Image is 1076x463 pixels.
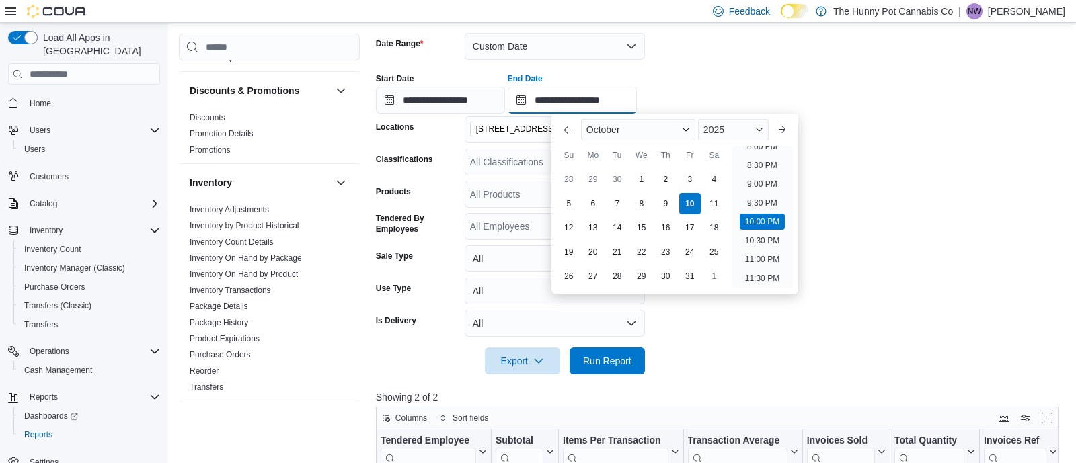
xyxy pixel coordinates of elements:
div: day-6 [582,193,604,214]
span: Reports [19,427,160,443]
span: Dashboards [19,408,160,424]
button: Sort fields [434,410,494,426]
label: End Date [508,73,543,84]
div: day-9 [655,193,677,214]
div: Items Per Transaction [563,435,668,448]
div: day-18 [703,217,725,239]
span: Operations [24,343,160,360]
button: Previous Month [557,119,578,140]
a: Transfers (Classic) [19,298,97,314]
button: Reports [24,389,63,405]
button: Discounts & Promotions [333,83,349,99]
button: Catalog [24,196,63,212]
div: Nyanna Walker [966,3,983,19]
div: day-12 [558,217,580,239]
button: Operations [3,342,165,361]
li: 10:30 PM [740,233,785,249]
button: Cash Management [13,361,165,380]
a: Inventory by Product Historical [190,221,299,230]
span: Inventory Manager (Classic) [19,260,160,276]
div: day-14 [607,217,628,239]
input: Dark Mode [781,4,809,18]
div: day-11 [703,193,725,214]
span: Inventory Count [24,244,81,255]
a: Customers [24,169,74,185]
div: day-15 [631,217,652,239]
button: Custom Date [465,33,645,60]
button: All [465,310,645,337]
a: Dashboards [13,407,165,425]
p: [PERSON_NAME] [988,3,1065,19]
div: day-7 [607,193,628,214]
div: Su [558,144,580,166]
a: Package Details [190,302,248,311]
p: The Hunny Pot Cannabis Co [833,3,953,19]
div: day-3 [679,169,701,190]
a: Inventory Adjustments [190,205,269,214]
h3: Discounts & Promotions [190,84,299,97]
span: Transfers [190,382,223,392]
span: Inventory On Hand by Product [190,269,298,280]
button: Next month [771,119,793,140]
button: Catalog [3,194,165,213]
button: Inventory [24,222,68,239]
div: day-25 [703,241,725,263]
span: Purchase Orders [24,282,85,292]
button: Operations [24,343,75,360]
ul: Time [732,146,793,288]
span: Sort fields [453,413,488,423]
div: Mo [582,144,604,166]
button: Enter fullscreen [1039,410,1055,426]
span: Feedback [729,5,770,18]
span: Customers [24,168,160,185]
h3: Inventory [190,176,232,190]
a: Promotions [190,145,231,155]
div: We [631,144,652,166]
span: Reorder [190,366,219,376]
button: Inventory [190,176,330,190]
label: Date Range [376,38,424,49]
button: Reports [3,388,165,407]
div: Inventory [179,202,360,401]
a: Promotion Details [190,129,254,138]
a: Purchase Orders [19,279,91,295]
a: Dashboards [19,408,83,424]
div: day-26 [558,265,580,287]
div: Tendered Employee [381,435,476,448]
div: day-22 [631,241,652,263]
div: day-30 [607,169,628,190]
li: 9:00 PM [742,176,783,192]
span: Home [30,98,51,109]
span: Inventory Count [19,241,160,257]
span: Dashboards [24,411,78,421]
a: Transfers [190,382,223,392]
button: Customers [3,167,165,186]
div: day-29 [582,169,604,190]
a: Package History [190,318,248,327]
div: day-21 [607,241,628,263]
div: Discounts & Promotions [179,110,360,163]
button: Home [3,93,165,112]
button: Users [13,140,165,159]
div: day-2 [655,169,677,190]
div: day-20 [582,241,604,263]
button: Inventory [333,175,349,191]
a: Inventory On Hand by Package [190,253,302,263]
div: day-5 [558,193,580,214]
p: | [958,3,961,19]
button: All [465,245,645,272]
span: Transfers [24,319,58,330]
div: day-4 [703,169,725,190]
div: Invoices Ref [984,435,1046,448]
button: Users [24,122,56,138]
span: Reports [30,392,58,403]
span: Product Expirations [190,333,260,344]
div: day-31 [679,265,701,287]
div: day-8 [631,193,652,214]
div: day-13 [582,217,604,239]
span: [STREET_ADDRESS] [476,122,556,136]
label: Locations [376,122,414,132]
div: day-29 [631,265,652,287]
